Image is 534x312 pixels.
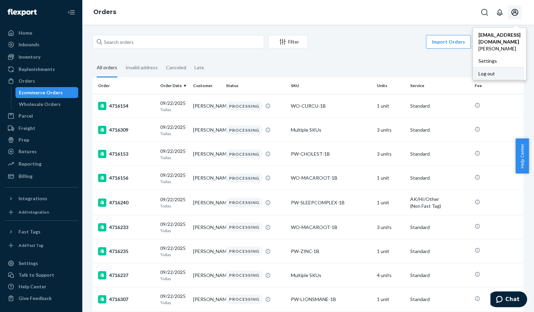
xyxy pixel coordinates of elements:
[190,166,223,190] td: [PERSON_NAME]
[160,228,188,233] p: Today
[19,29,32,36] div: Home
[4,64,78,75] a: Replenishments
[374,239,407,263] td: 1 unit
[19,209,49,215] div: Add Integration
[410,272,470,279] p: Standard
[410,151,470,157] p: Standard
[226,247,262,256] div: PROCESSING
[190,94,223,118] td: [PERSON_NAME]
[291,224,371,231] div: WO-MACAROOT-1B
[97,59,117,77] div: All orders
[226,149,262,159] div: PROCESSING
[193,83,221,88] div: Customer
[478,32,521,45] span: [EMAIL_ADDRESS][DOMAIN_NAME]
[269,38,308,45] div: Filter
[98,126,155,134] div: 4716309
[19,77,35,84] div: Orders
[226,198,262,207] div: PROCESSING
[160,300,188,305] p: Today
[160,221,188,233] div: 09/22/2025
[374,142,407,166] td: 3 units
[4,39,78,50] a: Inbounds
[4,123,78,134] a: Freight
[190,118,223,142] td: [PERSON_NAME]
[4,110,78,121] a: Parcel
[190,287,223,311] td: [PERSON_NAME]
[19,272,54,278] div: Talk to Support
[98,174,155,182] div: 4716156
[4,193,78,204] button: Integrations
[374,118,407,142] td: 3 units
[190,239,223,263] td: [PERSON_NAME]
[19,283,46,290] div: Help Center
[374,77,407,94] th: Units
[226,223,262,232] div: PROCESSING
[410,296,470,303] p: Standard
[4,281,78,292] a: Help Center
[19,260,38,267] div: Settings
[19,148,37,155] div: Returns
[160,148,188,160] div: 09/22/2025
[374,94,407,118] td: 1 unit
[15,87,79,98] a: Ecommerce Orders
[88,2,122,22] ol: breadcrumbs
[19,136,29,143] div: Prep
[98,295,155,303] div: 4716307
[19,41,39,48] div: Inbounds
[160,124,188,136] div: 09/22/2025
[98,223,155,231] div: 4716233
[226,125,262,135] div: PROCESSING
[288,77,374,94] th: SKU
[4,226,78,237] button: Fast Tags
[374,166,407,190] td: 1 unit
[19,89,63,96] div: Ecommerce Orders
[4,158,78,169] a: Reporting
[4,27,78,38] a: Home
[160,131,188,136] p: Today
[160,155,188,160] p: Today
[291,248,371,255] div: PW-ZINC-1B
[478,5,491,19] button: Open Search Box
[98,271,155,279] div: 4716237
[288,263,374,287] td: Multiple SKUs
[515,139,529,173] span: Help Center
[19,295,52,302] div: Give Feedback
[160,245,188,257] div: 09/22/2025
[291,151,371,157] div: PW-CHOLEST-1B
[190,190,223,215] td: [PERSON_NAME]
[160,203,188,209] p: Today
[226,173,262,183] div: PROCESSING
[160,252,188,257] p: Today
[19,53,40,60] div: Inventory
[374,287,407,311] td: 1 unit
[410,203,470,209] div: (Non Fast Tag)
[160,107,188,112] p: Today
[4,293,78,304] button: Give Feedback
[490,291,527,309] iframe: Opens a widget where you can chat to one of our agents
[291,175,371,181] div: WO-MACAROOT-1B
[98,150,155,158] div: 4716153
[4,171,78,182] a: Billing
[160,100,188,112] div: 09/22/2025
[4,51,78,62] a: Inventory
[407,77,472,94] th: Service
[4,207,78,218] a: Add Integration
[374,190,407,215] td: 1 unit
[374,215,407,239] td: 3 units
[472,77,524,94] th: Fee
[291,199,371,206] div: PW-SLEEPCOMPLEX-1B
[19,112,33,119] div: Parcel
[508,5,522,19] button: Open account menu
[410,175,470,181] p: Standard
[64,5,78,19] button: Close Navigation
[4,240,78,251] a: Add Fast Tag
[4,258,78,269] a: Settings
[473,55,526,67] a: Settings
[98,199,155,207] div: 4716240
[473,67,524,80] button: Log out
[268,35,308,49] button: Filter
[160,172,188,184] div: 09/22/2025
[19,173,33,180] div: Billing
[190,263,223,287] td: [PERSON_NAME]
